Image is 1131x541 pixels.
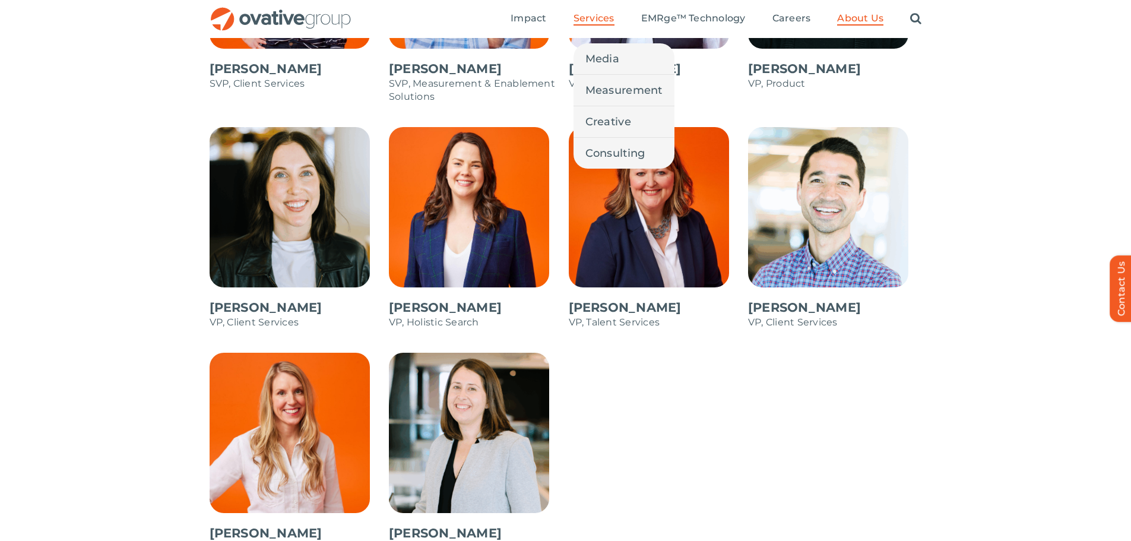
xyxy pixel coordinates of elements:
span: About Us [837,12,883,24]
a: Impact [511,12,546,26]
a: Services [574,12,614,26]
span: Measurement [585,82,663,99]
a: About Us [837,12,883,26]
span: Media [585,50,619,67]
a: Measurement [574,75,674,106]
a: Careers [772,12,811,26]
a: Creative [574,106,674,137]
span: Consulting [585,145,645,162]
span: Careers [772,12,811,24]
a: OG_Full_horizontal_RGB [210,6,352,17]
span: Impact [511,12,546,24]
span: Creative [585,113,631,130]
span: Services [574,12,614,24]
a: Search [910,12,921,26]
span: EMRge™ Technology [641,12,746,24]
a: EMRge™ Technology [641,12,746,26]
a: Consulting [574,138,674,169]
a: Media [574,43,674,74]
